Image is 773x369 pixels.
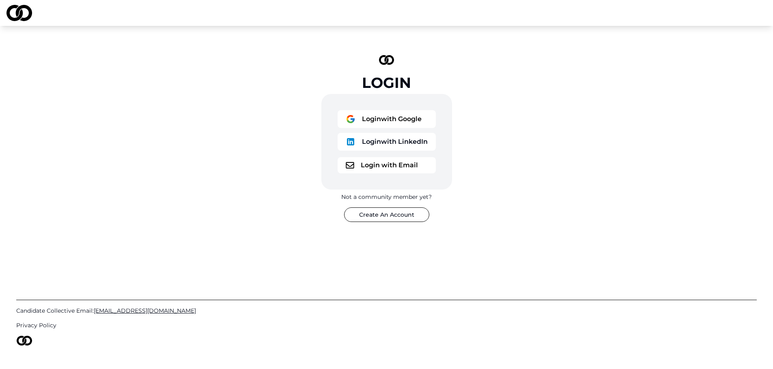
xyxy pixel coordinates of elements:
[379,55,394,65] img: logo
[94,307,196,314] span: [EMAIL_ADDRESS][DOMAIN_NAME]
[362,75,411,91] div: Login
[346,162,354,169] img: logo
[346,114,355,124] img: logo
[338,133,436,151] button: logoLoginwith LinkedIn
[338,110,436,128] button: logoLoginwith Google
[341,193,432,201] div: Not a community member yet?
[338,157,436,173] button: logoLogin with Email
[346,137,355,147] img: logo
[16,336,32,346] img: logo
[16,321,757,329] a: Privacy Policy
[6,5,32,21] img: logo
[16,307,757,315] a: Candidate Collective Email:[EMAIL_ADDRESS][DOMAIN_NAME]
[344,207,429,222] button: Create An Account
